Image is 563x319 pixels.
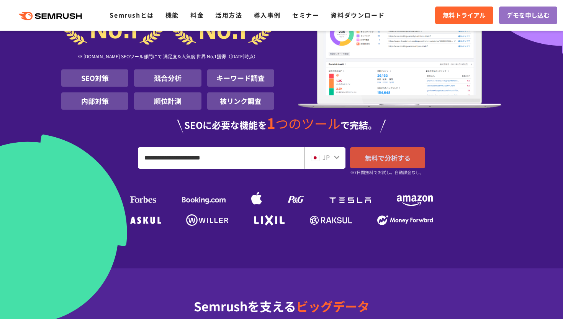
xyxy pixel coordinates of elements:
[110,10,154,20] a: Semrushとは
[443,10,486,20] span: 無料トライアル
[215,10,242,20] a: 活用方法
[350,169,424,176] small: ※7日間無料でお試し。自動課金なし。
[365,153,411,163] span: 無料で分析する
[267,112,275,133] span: 1
[340,118,377,132] span: で完結。
[331,10,385,20] a: 資料ダウンロード
[254,10,281,20] a: 導入事例
[134,69,201,87] li: 競合分析
[435,7,493,24] a: 無料トライアル
[134,92,201,110] li: 順位計測
[322,153,330,162] span: JP
[190,10,204,20] a: 料金
[61,69,128,87] li: SEO対策
[292,10,319,20] a: セミナー
[499,7,557,24] a: デモを申し込む
[275,114,340,133] span: つのツール
[207,92,274,110] li: 被リンク調査
[296,297,370,315] span: ビッグデータ
[165,10,179,20] a: 機能
[61,116,502,133] div: SEOに必要な機能を
[207,69,274,87] li: キーワード調査
[61,92,128,110] li: 内部対策
[138,148,304,168] input: URL、キーワードを入力してください
[350,147,425,168] a: 無料で分析する
[507,10,550,20] span: デモを申し込む
[61,45,274,69] div: ※ [DOMAIN_NAME] SEOツール部門にて 満足度＆人気度 世界 No.1獲得（[DATE]時点）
